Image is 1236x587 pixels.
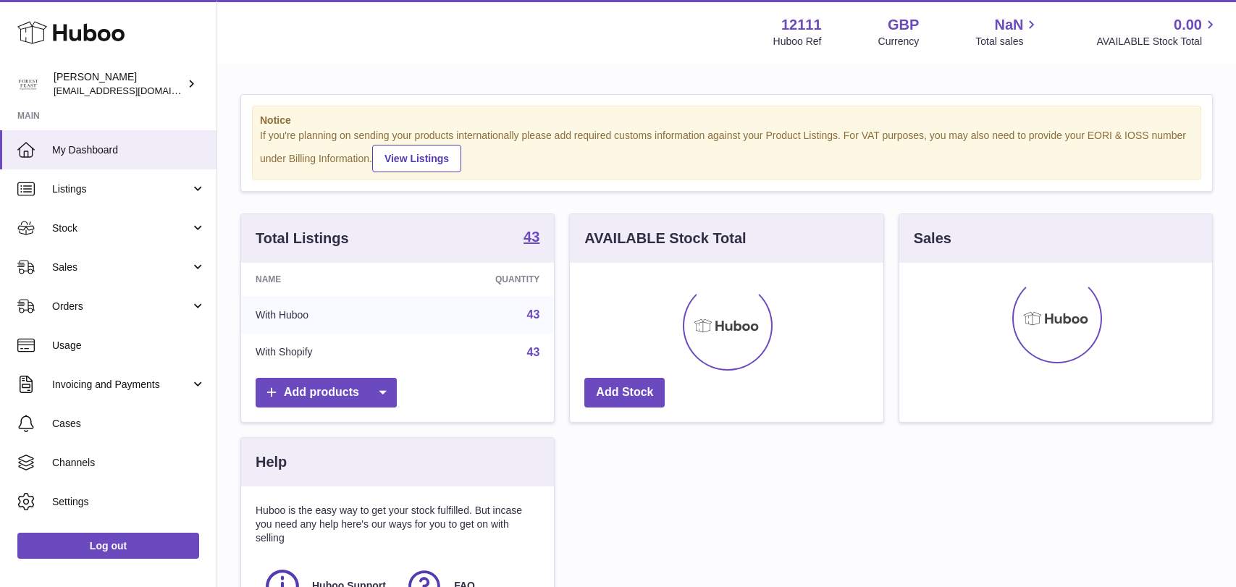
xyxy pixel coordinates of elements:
[52,495,206,509] span: Settings
[17,73,39,95] img: bronaghc@forestfeast.com
[52,221,190,235] span: Stock
[527,346,540,358] a: 43
[256,378,397,407] a: Add products
[1174,15,1202,35] span: 0.00
[584,229,746,248] h3: AVAILABLE Stock Total
[241,334,410,371] td: With Shopify
[52,143,206,157] span: My Dashboard
[584,378,665,407] a: Add Stock
[994,15,1023,35] span: NaN
[54,70,184,98] div: [PERSON_NAME]
[52,182,190,196] span: Listings
[975,15,1040,48] a: NaN Total sales
[888,15,919,35] strong: GBP
[410,263,554,296] th: Quantity
[52,417,206,431] span: Cases
[260,129,1193,172] div: If you're planning on sending your products internationally please add required customs informati...
[256,504,539,545] p: Huboo is the easy way to get your stock fulfilled. But incase you need any help here's our ways f...
[372,145,461,172] a: View Listings
[524,229,539,247] a: 43
[1096,35,1219,48] span: AVAILABLE Stock Total
[52,456,206,470] span: Channels
[54,85,213,96] span: [EMAIL_ADDRESS][DOMAIN_NAME]
[1096,15,1219,48] a: 0.00 AVAILABLE Stock Total
[256,452,287,472] h3: Help
[17,533,199,559] a: Log out
[256,229,349,248] h3: Total Listings
[241,263,410,296] th: Name
[527,308,540,321] a: 43
[524,229,539,244] strong: 43
[878,35,920,48] div: Currency
[52,300,190,313] span: Orders
[975,35,1040,48] span: Total sales
[914,229,951,248] h3: Sales
[773,35,822,48] div: Huboo Ref
[52,378,190,392] span: Invoicing and Payments
[781,15,822,35] strong: 12111
[52,339,206,352] span: Usage
[260,114,1193,127] strong: Notice
[241,296,410,334] td: With Huboo
[52,261,190,274] span: Sales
